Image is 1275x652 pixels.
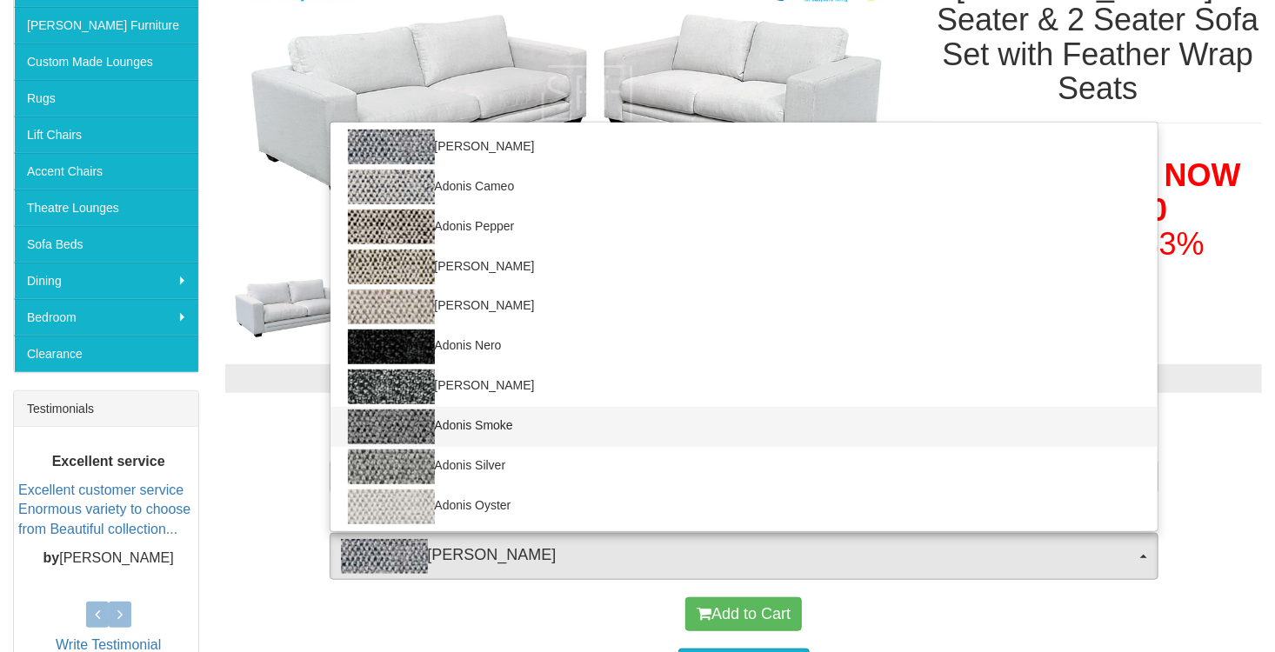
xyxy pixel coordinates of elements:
img: Adonis Pepper [348,210,435,244]
a: Adonis Pepper [330,207,1158,247]
img: Adonis Nero [348,329,435,364]
a: Adonis Nero [330,327,1158,367]
a: Bedroom [14,299,198,336]
img: Adonis Flax [348,289,435,324]
a: Lift Chairs [14,116,198,153]
a: Adonis Silver [330,447,1158,487]
a: [PERSON_NAME] [330,287,1158,327]
a: Adonis Cameo [330,167,1158,207]
a: Excellent customer service Enormous variety to choose from Beautiful collection... [18,482,190,536]
a: Write Testimonial [56,637,161,652]
h3: Choose from the options below then add to cart [225,410,1262,433]
img: Adonis Smoke [348,409,435,444]
img: Adonis Oyster [348,489,435,524]
b: by [43,550,60,565]
a: Adonis Smoke [330,407,1158,447]
button: Add to Cart [685,597,802,632]
button: Adonis Teal[PERSON_NAME] [330,533,1158,580]
a: Custom Made Lounges [14,43,198,80]
a: Adonis Oyster [330,487,1158,527]
a: Clearance [14,336,198,372]
p: [PERSON_NAME] [18,549,198,569]
a: Sofa Beds [14,226,198,263]
a: [PERSON_NAME] [330,247,1158,287]
a: Accent Chairs [14,153,198,190]
img: Adonis Teal [341,539,428,574]
img: Adonis Flint [348,249,435,284]
span: NOW $2,999.00 [1028,157,1240,228]
b: Excellent service [52,454,165,469]
a: Rugs [14,80,198,116]
img: Adonis Silver [348,449,435,484]
a: Theatre Lounges [14,190,198,226]
a: [PERSON_NAME] [330,367,1158,407]
a: [PERSON_NAME] [330,127,1158,167]
a: Dining [14,263,198,299]
img: Adonis Teal [348,130,435,164]
img: Adonis Cameo [348,170,435,204]
span: [PERSON_NAME] [341,539,1136,574]
div: Testimonials [14,391,198,427]
a: [PERSON_NAME] Furniture [14,7,198,43]
img: Adonis Zinc [348,369,435,404]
